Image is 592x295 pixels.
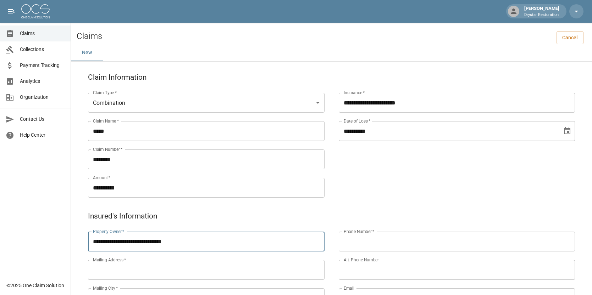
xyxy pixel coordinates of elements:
label: Date of Loss [344,118,370,124]
label: Email [344,285,354,291]
h2: Claims [77,31,102,41]
label: Mailing City [93,285,118,291]
p: Drystar Restoration [524,12,559,18]
span: Contact Us [20,115,65,123]
label: Alt. Phone Number [344,257,379,263]
label: Mailing Address [93,257,126,263]
div: Combination [88,93,325,113]
div: dynamic tabs [71,44,592,61]
label: Claim Type [93,90,117,96]
a: Cancel [557,31,583,44]
button: open drawer [4,4,18,18]
span: Claims [20,30,65,37]
label: Amount [93,175,111,181]
button: Choose date, selected date is Aug 25, 2025 [560,124,574,138]
label: Phone Number [344,228,374,234]
span: Collections [20,46,65,53]
button: New [71,44,103,61]
span: Analytics [20,78,65,85]
label: Property Owner [93,228,125,234]
span: Payment Tracking [20,62,65,69]
img: ocs-logo-white-transparent.png [21,4,50,18]
label: Insurance [344,90,365,96]
span: Help Center [20,131,65,139]
label: Claim Number [93,146,122,152]
div: [PERSON_NAME] [521,5,562,18]
div: © 2025 One Claim Solution [6,282,64,289]
label: Claim Name [93,118,119,124]
span: Organization [20,93,65,101]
